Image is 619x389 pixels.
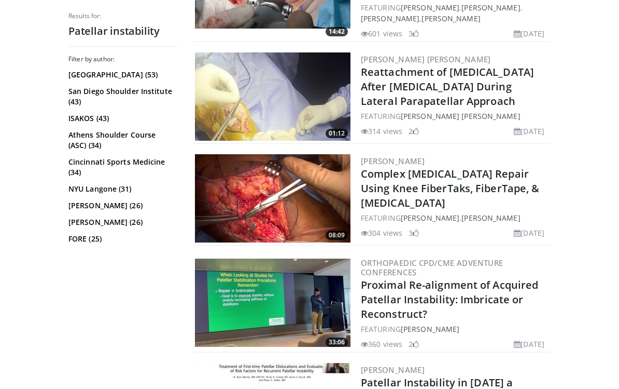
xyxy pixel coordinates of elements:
[361,212,548,223] div: FEATURING ,
[361,365,425,375] a: [PERSON_NAME]
[68,130,175,151] a: Athens Shoulder Course (ASC) (34)
[68,24,177,38] h2: Patellar instability
[401,324,459,334] a: [PERSON_NAME]
[68,217,175,227] a: [PERSON_NAME] (26)
[361,2,548,24] div: FEATURING , , ,
[361,339,402,350] li: 360 views
[326,231,348,240] span: 08:09
[361,324,548,334] div: FEATURING
[514,28,544,39] li: [DATE]
[361,227,402,238] li: 304 views
[68,157,175,178] a: Cincinnati Sports Medicine (34)
[514,126,544,137] li: [DATE]
[195,259,350,347] img: bf0d5a6a-fa28-4c6e-91fe-a8dae03cbee4.300x170_q85_crop-smart_upscale.jpg
[68,113,175,124] a: ISAKOS (43)
[326,338,348,347] span: 33:06
[68,70,175,80] a: [GEOGRAPHIC_DATA] (53)
[421,14,480,23] a: [PERSON_NAME]
[409,227,419,238] li: 3
[326,129,348,138] span: 01:12
[361,278,538,321] a: Proximal Re-alignment of Acquired Patellar Instability: Imbricate or Reconstruct?
[461,213,520,223] a: [PERSON_NAME]
[68,86,175,107] a: San Diego Shoulder Institute (43)
[361,54,491,64] a: [PERSON_NAME] [PERSON_NAME]
[361,156,425,166] a: [PERSON_NAME]
[195,154,350,243] img: e1c2b6ee-86c7-40a2-8238-438aca70f309.300x170_q85_crop-smart_upscale.jpg
[361,126,402,137] li: 314 views
[361,111,548,122] div: FEATURING
[195,154,350,243] a: 08:09
[326,27,348,36] span: 14:42
[514,227,544,238] li: [DATE]
[361,258,503,277] a: Orthopaedic CPD/CME Adventure Conferences
[401,3,459,12] a: [PERSON_NAME]
[409,339,419,350] li: 2
[68,55,177,63] h3: Filter by author:
[361,167,539,210] a: Complex [MEDICAL_DATA] Repair Using Knee FiberTaks, FiberTape, & [MEDICAL_DATA]
[514,339,544,350] li: [DATE]
[361,28,402,39] li: 601 views
[461,3,520,12] a: [PERSON_NAME]
[68,234,175,244] a: FORE (25)
[361,65,534,108] a: Reattachment of [MEDICAL_DATA] After [MEDICAL_DATA] During Lateral Parapatellar Approach
[409,28,419,39] li: 3
[68,200,175,211] a: [PERSON_NAME] (26)
[401,213,459,223] a: [PERSON_NAME]
[68,12,177,20] p: Results for:
[409,126,419,137] li: 2
[195,52,350,141] img: ffd3e310-af56-4505-a9e7-4d0efc16f814.300x170_q85_crop-smart_upscale.jpg
[68,184,175,194] a: NYU Langone (31)
[195,259,350,347] a: 33:06
[361,14,419,23] a: [PERSON_NAME]
[401,111,520,121] a: [PERSON_NAME] [PERSON_NAME]
[195,52,350,141] a: 01:12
